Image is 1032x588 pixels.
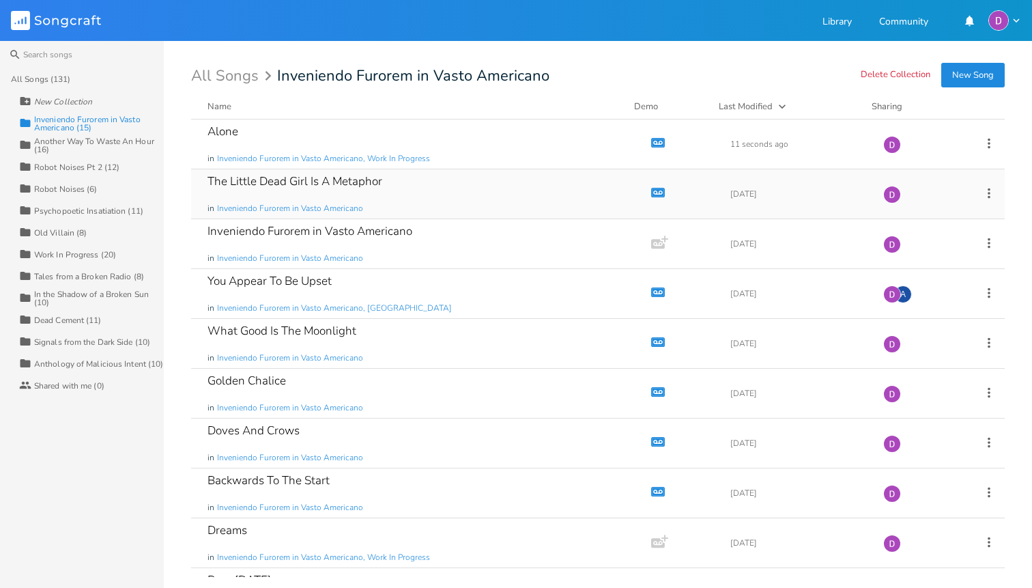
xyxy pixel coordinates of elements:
div: Sharing [872,100,954,113]
img: Dylan [883,485,901,503]
div: [DATE] [730,240,867,248]
div: Name [207,100,231,113]
span: Inveniendo Furorem in Vasto Americano, Work In Progress [217,552,430,563]
div: Another Way To Waste An Hour (16) [34,137,164,154]
span: in [207,402,214,414]
a: Library [822,17,852,29]
div: Robot Noises (6) [34,185,98,193]
div: Tales from a Broken Radio (8) [34,272,144,281]
div: Born [DATE] [207,574,271,586]
img: Dylan [883,236,901,253]
div: [DATE] [730,389,867,397]
span: Inveniendo Furorem in Vasto Americano, [GEOGRAPHIC_DATA] [217,303,452,314]
span: Inveniendo Furorem in Vasto Americano [217,253,363,264]
div: [DATE] [730,190,867,198]
button: Last Modified [719,100,855,113]
div: [DATE] [730,339,867,348]
div: All Songs [191,70,276,83]
div: Inveniendo Furorem in Vasto Americano (15) [34,115,164,132]
div: Last Modified [719,100,773,113]
span: in [207,153,214,165]
div: Work In Progress (20) [34,251,116,259]
a: Community [879,17,928,29]
div: [DATE] [730,489,867,497]
div: [DATE] [730,439,867,447]
span: Inveniendo Furorem in Vasto Americano [277,68,549,83]
span: Inveniendo Furorem in Vasto Americano [217,452,363,464]
div: [DATE] [730,539,867,547]
div: Anthology of Malicious Intent (10) [34,360,163,368]
div: alexi.davis [894,285,912,303]
div: Robot Noises Pt 2 (12) [34,163,119,171]
img: Dylan [883,285,901,303]
span: in [207,303,214,314]
div: Demo [634,100,702,113]
span: Inveniendo Furorem in Vasto Americano [217,502,363,514]
button: Name [207,100,618,113]
div: 11 seconds ago [730,140,867,148]
div: All Songs (131) [11,75,71,83]
div: Psychopoetic Insatiation (11) [34,207,143,215]
div: [DATE] [730,290,867,298]
span: in [207,352,214,364]
span: in [207,552,214,563]
img: Dylan [883,535,901,552]
img: Dylan [988,10,1009,31]
span: in [207,502,214,514]
div: What Good Is The Moonlight [207,325,356,337]
div: Inveniendo Furorem in Vasto Americano [207,225,412,237]
span: Inveniendo Furorem in Vasto Americano, Work In Progress [217,153,430,165]
div: Signals from the Dark Side (10) [34,338,150,346]
span: in [207,253,214,264]
span: Inveniendo Furorem in Vasto Americano [217,352,363,364]
span: Inveniendo Furorem in Vasto Americano [217,402,363,414]
div: Shared with me (0) [34,382,104,390]
div: Dead Cement (11) [34,316,102,324]
div: Golden Chalice [207,375,286,387]
span: in [207,203,214,214]
span: Inveniendo Furorem in Vasto Americano [217,203,363,214]
div: New Collection [34,98,92,106]
div: Alone [207,126,238,137]
img: Dylan [883,136,901,154]
span: in [207,452,214,464]
img: Dylan [883,335,901,353]
div: The Little Dead Girl Is A Metaphor [207,176,382,187]
img: Dylan [883,435,901,453]
div: In the Shadow of a Broken Sun (10) [34,290,164,307]
div: Backwards To The Start [207,475,330,486]
img: Dylan [883,385,901,403]
div: Dreams [207,524,247,536]
img: Dylan [883,186,901,204]
button: Delete Collection [861,70,930,81]
button: New Song [941,63,1005,87]
div: You Appear To Be Upset [207,275,332,287]
div: Doves And Crows [207,425,300,436]
div: Old Villain (8) [34,229,87,237]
